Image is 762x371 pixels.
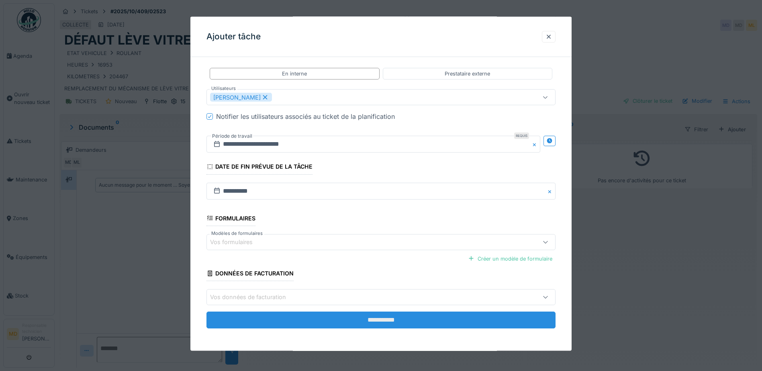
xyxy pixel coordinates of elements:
div: Formulaires [206,212,255,226]
div: Créer un modèle de formulaire [465,253,556,264]
div: Requis [514,132,529,139]
div: Notifier les utilisateurs associés au ticket de la planification [216,112,395,121]
div: Vos données de facturation [210,293,297,302]
label: Modèles de formulaires [210,230,264,236]
div: En interne [282,70,307,77]
label: Période de travail [211,132,253,141]
div: [PERSON_NAME] [210,93,272,102]
div: Date de fin prévue de la tâche [206,161,313,174]
label: Utilisateurs [210,85,237,92]
div: Données de facturation [206,267,294,281]
button: Close [531,136,540,153]
div: Vos formulaires [210,237,264,246]
div: Prestataire externe [445,70,490,77]
button: Close [547,182,556,199]
h3: Ajouter tâche [206,32,261,42]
